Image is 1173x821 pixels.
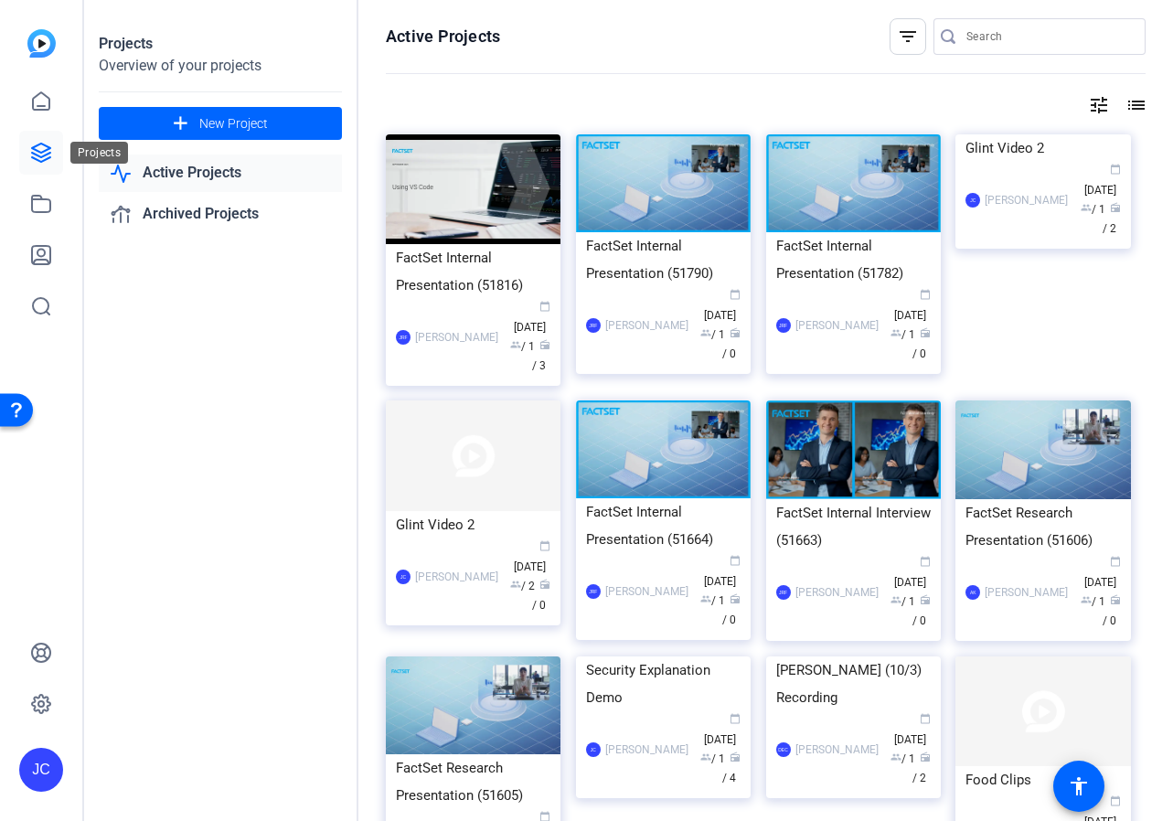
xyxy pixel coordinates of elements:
span: / 1 [700,328,725,341]
span: calendar_today [920,713,931,724]
h1: Active Projects [386,26,500,48]
span: group [700,593,711,604]
div: JRF [586,318,601,333]
span: / 0 [1103,595,1121,627]
span: [DATE] [514,302,550,334]
span: / 1 [1081,595,1105,608]
div: DEC [776,742,791,757]
span: / 4 [722,752,741,784]
span: radio [730,593,741,604]
span: / 2 [1103,203,1121,235]
span: group [510,579,521,590]
span: / 1 [890,752,915,765]
span: group [890,594,901,605]
div: FactSet Internal Presentation (51790) [586,232,741,287]
div: Glint Video 2 [965,134,1120,162]
div: JC [586,742,601,757]
div: FactSet Internal Presentation (51816) [396,244,550,299]
span: / 2 [510,580,535,592]
div: [PERSON_NAME] [605,582,688,601]
span: calendar_today [539,540,550,551]
span: radio [1110,202,1121,213]
span: calendar_today [920,556,931,567]
span: radio [730,327,741,338]
span: calendar_today [1110,556,1121,567]
div: JC [19,748,63,792]
div: [PERSON_NAME] [795,316,879,335]
div: Security Explanation Demo [586,656,741,711]
div: Projects [70,142,128,164]
span: radio [920,594,931,605]
div: JRF [776,585,791,600]
span: group [1081,202,1092,213]
span: / 1 [700,752,725,765]
mat-icon: add [169,112,192,135]
div: [PERSON_NAME] [795,583,879,602]
span: calendar_today [1110,164,1121,175]
input: Search [966,26,1131,48]
span: radio [730,752,741,762]
div: Glint Video 2 [396,511,550,538]
span: group [1081,594,1092,605]
div: FactSet Internal Presentation (51664) [586,498,741,553]
span: group [700,752,711,762]
div: [PERSON_NAME] [415,568,498,586]
span: group [890,327,901,338]
div: [PERSON_NAME] [605,741,688,759]
a: Active Projects [99,155,342,192]
span: / 2 [912,752,931,784]
div: Overview of your projects [99,55,342,77]
div: [PERSON_NAME] [415,328,498,347]
div: Projects [99,33,342,55]
span: calendar_today [1110,795,1121,806]
mat-icon: filter_list [897,26,919,48]
span: / 1 [510,340,535,353]
span: / 0 [912,328,931,360]
span: / 0 [532,580,550,612]
span: calendar_today [920,289,931,300]
span: radio [1110,594,1121,605]
div: Food Clips [965,766,1120,794]
span: / 0 [722,594,741,626]
span: / 1 [1081,203,1105,216]
div: [PERSON_NAME] [605,316,688,335]
span: / 0 [912,595,931,627]
div: JRF [776,318,791,333]
span: / 1 [890,328,915,341]
div: [PERSON_NAME] (10/3) Recording [776,656,931,711]
mat-icon: list [1124,94,1146,116]
div: FactSet Internal Presentation (51782) [776,232,931,287]
div: FactSet Internal Interview (51663) [776,499,931,554]
div: FactSet Research Presentation (51606) [965,499,1120,554]
span: [DATE] [514,541,550,573]
span: calendar_today [730,713,741,724]
img: blue-gradient.svg [27,29,56,58]
button: New Project [99,107,342,140]
span: calendar_today [730,555,741,566]
div: JRF [396,330,411,345]
div: JC [396,570,411,584]
mat-icon: accessibility [1068,775,1090,797]
span: radio [539,579,550,590]
div: JRF [586,584,601,599]
span: group [700,327,711,338]
span: radio [920,327,931,338]
span: group [510,339,521,350]
a: Archived Projects [99,196,342,233]
div: JC [965,193,980,208]
div: [PERSON_NAME] [985,583,1068,602]
span: [DATE] [894,714,931,746]
span: / 0 [722,328,741,360]
span: / 1 [890,595,915,608]
span: radio [920,752,931,762]
span: calendar_today [539,301,550,312]
span: calendar_today [730,289,741,300]
span: / 1 [700,594,725,607]
div: [PERSON_NAME] [985,191,1068,209]
span: [DATE] [1084,557,1121,589]
div: AK [965,585,980,600]
span: / 3 [532,340,550,372]
div: FactSet Research Presentation (51605) [396,754,550,809]
span: radio [539,339,550,350]
div: [PERSON_NAME] [795,741,879,759]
